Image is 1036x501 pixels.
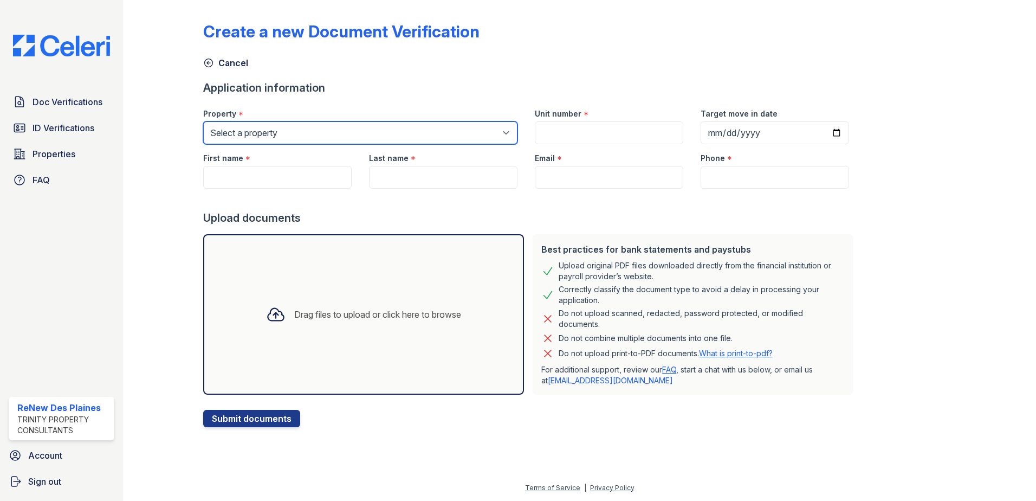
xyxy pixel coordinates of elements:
div: Create a new Document Verification [203,22,480,41]
div: | [584,484,586,492]
button: Submit documents [203,410,300,427]
label: Phone [701,153,725,164]
a: Account [4,445,119,466]
label: Property [203,108,236,119]
a: Cancel [203,56,248,69]
label: First name [203,153,243,164]
label: Unit number [535,108,581,119]
div: Best practices for bank statements and paystubs [541,243,845,256]
span: Properties [33,147,75,160]
p: Do not upload print-to-PDF documents. [559,348,773,359]
a: [EMAIL_ADDRESS][DOMAIN_NAME] [548,376,673,385]
a: Doc Verifications [9,91,114,113]
label: Email [535,153,555,164]
label: Last name [369,153,409,164]
div: Application information [203,80,858,95]
a: FAQ [9,169,114,191]
div: Upload documents [203,210,858,226]
div: Drag files to upload or click here to browse [294,308,461,321]
div: Do not combine multiple documents into one file. [559,332,733,345]
a: Sign out [4,471,119,492]
img: CE_Logo_Blue-a8612792a0a2168367f1c8372b55b34899dd931a85d93a1a3d3e32e68fde9ad4.png [4,35,119,56]
div: Upload original PDF files downloaded directly from the financial institution or payroll provider’... [559,260,845,282]
span: FAQ [33,174,50,187]
div: Correctly classify the document type to avoid a delay in processing your application. [559,284,845,306]
a: FAQ [662,365,676,374]
a: Terms of Service [525,484,580,492]
span: Account [28,449,62,462]
a: Privacy Policy [590,484,634,492]
div: ReNew Des Plaines [17,401,110,414]
label: Target move in date [701,108,778,119]
a: Properties [9,143,114,165]
p: For additional support, review our , start a chat with us below, or email us at [541,364,845,386]
a: ID Verifications [9,117,114,139]
span: ID Verifications [33,121,94,134]
span: Doc Verifications [33,95,102,108]
a: What is print-to-pdf? [699,349,773,358]
span: Sign out [28,475,61,488]
div: Do not upload scanned, redacted, password protected, or modified documents. [559,308,845,330]
div: Trinity Property Consultants [17,414,110,436]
